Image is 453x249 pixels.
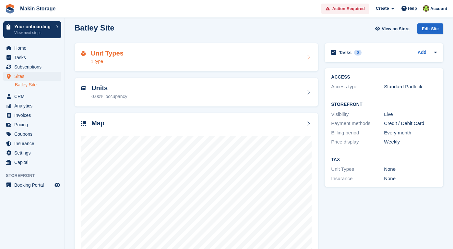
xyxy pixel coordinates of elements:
h2: Tasks [339,50,352,56]
a: menu [3,53,61,62]
div: Every month [384,129,437,137]
div: Visibility [331,111,384,118]
a: Your onboarding View next steps [3,21,61,38]
span: CRM [14,92,53,101]
a: Preview store [54,181,61,189]
a: menu [3,111,61,120]
div: Standard Padlock [384,83,437,91]
a: Units 0.00% occupancy [75,78,318,106]
div: 1 type [91,58,124,65]
a: Add [418,49,426,56]
div: Payment methods [331,120,384,127]
span: Invoices [14,111,53,120]
div: Insurance [331,175,384,182]
span: Help [408,5,417,12]
div: None [384,175,437,182]
div: Price display [331,138,384,146]
div: Weekly [384,138,437,146]
a: menu [3,130,61,139]
span: Sites [14,72,53,81]
span: Coupons [14,130,53,139]
div: None [384,166,437,173]
p: Your onboarding [14,24,53,29]
span: Storefront [6,172,65,179]
div: Access type [331,83,384,91]
img: unit-type-icn-2b2737a686de81e16bb02015468b77c625bbabd49415b5ef34ead5e3b44a266d.svg [81,51,86,56]
span: Subscriptions [14,62,53,71]
h2: Units [91,84,127,92]
h2: Batley Site [75,23,114,32]
div: Credit / Debit Card [384,120,437,127]
a: menu [3,72,61,81]
a: Action Required [321,4,369,14]
a: Unit Types 1 type [75,43,318,72]
a: menu [3,44,61,53]
a: menu [3,181,61,190]
a: menu [3,62,61,71]
div: Unit Types [331,166,384,173]
span: Home [14,44,53,53]
span: Settings [14,148,53,157]
a: menu [3,158,61,167]
img: stora-icon-8386f47178a22dfd0bd8f6a31ec36ba5ce8667c1dd55bd0f319d3a0aa187defe.svg [5,4,15,14]
div: 0 [354,50,362,56]
div: Live [384,111,437,118]
p: View next steps [14,30,53,36]
div: Edit Site [417,23,443,34]
span: Pricing [14,120,53,129]
h2: Map [91,119,104,127]
img: map-icn-33ee37083ee616e46c38cad1a60f524a97daa1e2b2c8c0bc3eb3415660979fc1.svg [81,121,86,126]
a: Batley Site [15,82,61,88]
a: menu [3,120,61,129]
a: menu [3,139,61,148]
img: Makin Storage Team [423,5,429,12]
span: Booking Portal [14,181,53,190]
a: Makin Storage [18,3,58,14]
h2: ACCESS [331,75,437,80]
a: menu [3,148,61,157]
div: Billing period [331,129,384,137]
span: Tasks [14,53,53,62]
span: View on Store [382,26,410,32]
h2: Tax [331,157,437,162]
span: Capital [14,158,53,167]
span: Action Required [332,6,365,12]
div: 0.00% occupancy [91,93,127,100]
span: Analytics [14,101,53,110]
span: Account [430,6,447,12]
img: unit-icn-7be61d7bf1b0ce9d3e12c5938cc71ed9869f7b940bace4675aadf7bd6d80202e.svg [81,86,86,90]
span: Insurance [14,139,53,148]
a: menu [3,92,61,101]
a: menu [3,101,61,110]
a: Edit Site [417,23,443,37]
h2: Unit Types [91,50,124,57]
a: View on Store [374,23,412,34]
h2: Storefront [331,102,437,107]
span: Create [376,5,389,12]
